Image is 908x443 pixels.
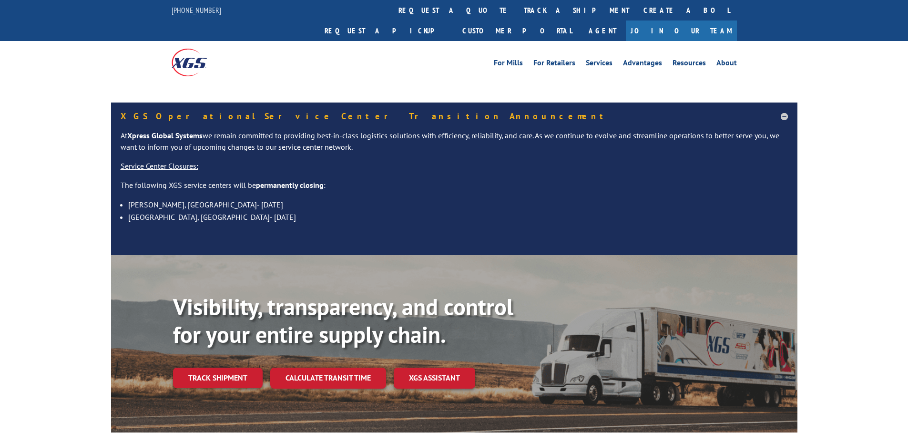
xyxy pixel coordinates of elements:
[173,292,513,349] b: Visibility, transparency, and control for your entire supply chain.
[128,211,788,223] li: [GEOGRAPHIC_DATA], [GEOGRAPHIC_DATA]- [DATE]
[579,21,626,41] a: Agent
[121,112,788,121] h5: XGS Operational Service Center Transition Announcement
[127,131,203,140] strong: Xpress Global Systems
[256,180,324,190] strong: permanently closing
[394,368,475,388] a: XGS ASSISTANT
[455,21,579,41] a: Customer Portal
[317,21,455,41] a: Request a pickup
[533,59,575,70] a: For Retailers
[270,368,386,388] a: Calculate transit time
[172,5,221,15] a: [PHONE_NUMBER]
[121,180,788,199] p: The following XGS service centers will be :
[121,161,198,171] u: Service Center Closures:
[716,59,737,70] a: About
[494,59,523,70] a: For Mills
[173,368,263,388] a: Track shipment
[673,59,706,70] a: Resources
[121,130,788,161] p: At we remain committed to providing best-in-class logistics solutions with efficiency, reliabilit...
[586,59,612,70] a: Services
[128,198,788,211] li: [PERSON_NAME], [GEOGRAPHIC_DATA]- [DATE]
[623,59,662,70] a: Advantages
[626,21,737,41] a: Join Our Team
